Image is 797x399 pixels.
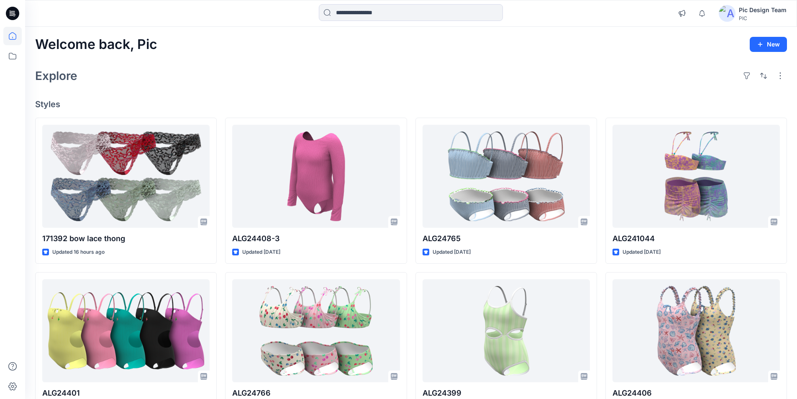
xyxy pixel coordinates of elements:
[232,387,400,399] p: ALG24766
[232,279,400,383] a: ALG24766
[433,248,471,257] p: Updated [DATE]
[52,248,105,257] p: Updated 16 hours ago
[35,69,77,82] h2: Explore
[35,37,157,52] h2: Welcome back, Pic
[612,125,780,228] a: ALG241044
[423,279,590,383] a: ALG24399
[423,387,590,399] p: ALG24399
[623,248,661,257] p: Updated [DATE]
[612,233,780,245] p: ALG241044
[42,387,210,399] p: ALG24401
[739,15,787,21] div: PIC
[232,125,400,228] a: ALG24408-3
[42,233,210,245] p: 171392 bow lace thong
[612,279,780,383] a: ALG24406
[719,5,735,22] img: avatar
[423,233,590,245] p: ALG24765
[35,99,787,109] h4: Styles
[739,5,787,15] div: Pic Design Team
[42,125,210,228] a: 171392 bow lace thong
[42,279,210,383] a: ALG24401
[750,37,787,52] button: New
[232,233,400,245] p: ALG24408-3
[612,387,780,399] p: ALG24406
[242,248,280,257] p: Updated [DATE]
[423,125,590,228] a: ALG24765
